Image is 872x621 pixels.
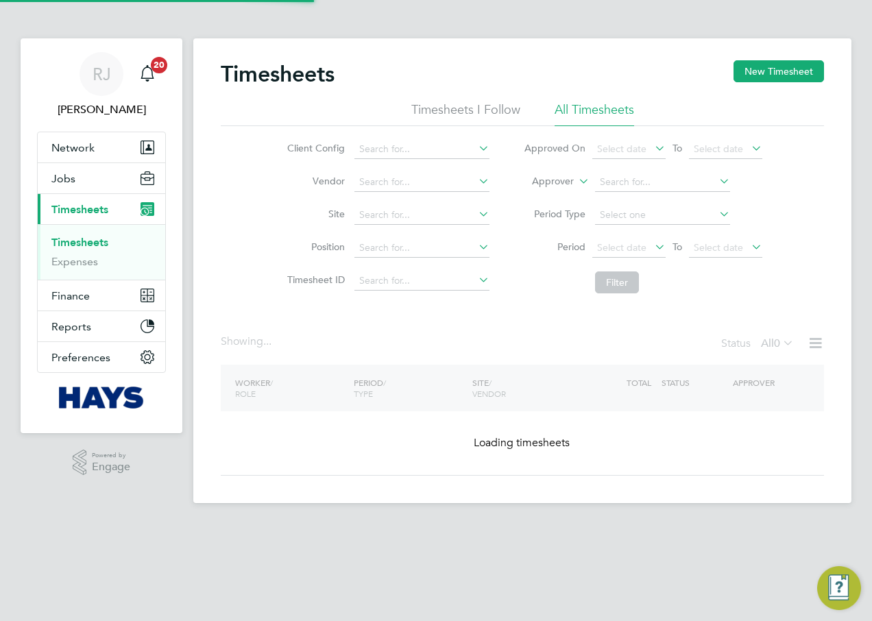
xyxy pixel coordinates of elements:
[51,203,108,216] span: Timesheets
[524,241,585,253] label: Period
[354,206,489,225] input: Search for...
[761,337,794,350] label: All
[51,236,108,249] a: Timesheets
[51,141,95,154] span: Network
[263,334,271,348] span: ...
[38,311,165,341] button: Reports
[283,208,345,220] label: Site
[38,224,165,280] div: Timesheets
[595,271,639,293] button: Filter
[38,163,165,193] button: Jobs
[354,271,489,291] input: Search for...
[524,208,585,220] label: Period Type
[93,65,111,83] span: RJ
[51,172,75,185] span: Jobs
[38,132,165,162] button: Network
[283,241,345,253] label: Position
[734,60,824,82] button: New Timesheet
[354,173,489,192] input: Search for...
[37,101,166,118] span: Reiss Jeffery
[354,140,489,159] input: Search for...
[597,241,646,254] span: Select date
[694,143,743,155] span: Select date
[668,238,686,256] span: To
[411,101,520,126] li: Timesheets I Follow
[21,38,182,433] nav: Main navigation
[512,175,574,188] label: Approver
[92,461,130,473] span: Engage
[151,57,167,73] span: 20
[817,566,861,610] button: Engage Resource Center
[595,173,730,192] input: Search for...
[51,320,91,333] span: Reports
[59,387,145,409] img: hays-logo-retina.png
[221,60,335,88] h2: Timesheets
[524,142,585,154] label: Approved On
[38,280,165,310] button: Finance
[283,142,345,154] label: Client Config
[92,450,130,461] span: Powered by
[668,139,686,157] span: To
[354,239,489,258] input: Search for...
[37,387,166,409] a: Go to home page
[283,175,345,187] label: Vendor
[73,450,131,476] a: Powered byEngage
[221,334,274,349] div: Showing
[37,52,166,118] a: RJ[PERSON_NAME]
[555,101,634,126] li: All Timesheets
[774,337,780,350] span: 0
[51,255,98,268] a: Expenses
[134,52,161,96] a: 20
[283,273,345,286] label: Timesheet ID
[694,241,743,254] span: Select date
[38,342,165,372] button: Preferences
[597,143,646,155] span: Select date
[51,289,90,302] span: Finance
[721,334,797,354] div: Status
[38,194,165,224] button: Timesheets
[51,351,110,364] span: Preferences
[595,206,730,225] input: Select one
